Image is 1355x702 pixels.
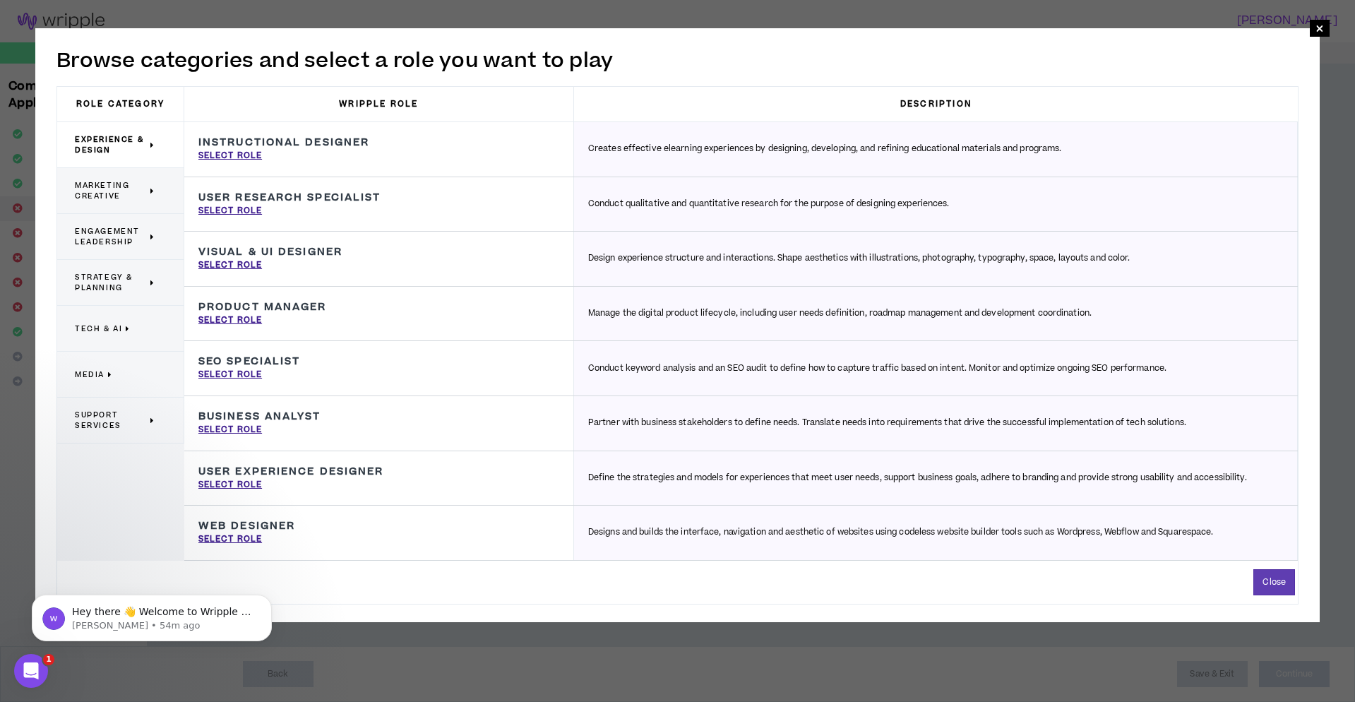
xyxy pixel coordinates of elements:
span: × [1315,20,1324,37]
h3: SEO Specialist [198,355,300,368]
h2: Browse categories and select a role you want to play [56,46,1299,76]
span: Tech & AI [75,323,122,334]
p: Select Role [198,533,262,546]
span: 1 [43,654,54,665]
span: Experience & Design [75,134,147,155]
h3: Business Analyst [198,410,321,423]
p: Select Role [198,314,262,327]
h3: Web Designer [198,520,295,533]
p: Select Role [198,259,262,272]
h3: Visual & UI Designer [198,246,342,258]
h3: Wripple Role [184,87,574,121]
h3: Role Category [57,87,184,121]
span: Support Services [75,410,147,431]
button: Close [1253,569,1295,595]
span: Engagement Leadership [75,226,147,247]
iframe: Intercom live chat [14,654,48,688]
p: Design experience structure and interactions. Shape aesthetics with illustrations, photography, t... [588,252,1130,265]
p: Creates effective elearning experiences by designing, developing, and refining educational materi... [588,143,1062,155]
span: Marketing Creative [75,180,147,201]
p: Define the strategies and models for experiences that meet user needs, support business goals, ad... [588,472,1247,484]
iframe: Intercom notifications message [11,565,293,664]
p: Partner with business stakeholders to define needs. Translate needs into requirements that drive ... [588,417,1186,429]
p: Select Role [198,479,262,492]
p: Select Role [198,369,262,381]
p: Conduct keyword analysis and an SEO audit to define how to capture traffic based on intent. Monit... [588,362,1166,375]
p: Select Role [198,150,262,162]
h3: Product Manager [198,301,327,314]
h3: User Experience Designer [198,465,383,478]
span: Media [75,369,105,380]
p: Manage the digital product lifecycle, including user needs definition, roadmap management and dev... [588,307,1092,320]
p: Select Role [198,205,262,218]
p: Select Role [198,424,262,436]
h3: User Research Specialist [198,191,381,204]
p: Designs and builds the interface, navigation and aesthetic of websites using codeless website bui... [588,526,1214,539]
span: Strategy & Planning [75,272,147,293]
p: Conduct qualitative and quantitative research for the purpose of designing experiences. [588,198,950,210]
h3: Instructional Designer [198,136,369,149]
h3: Description [574,87,1298,121]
